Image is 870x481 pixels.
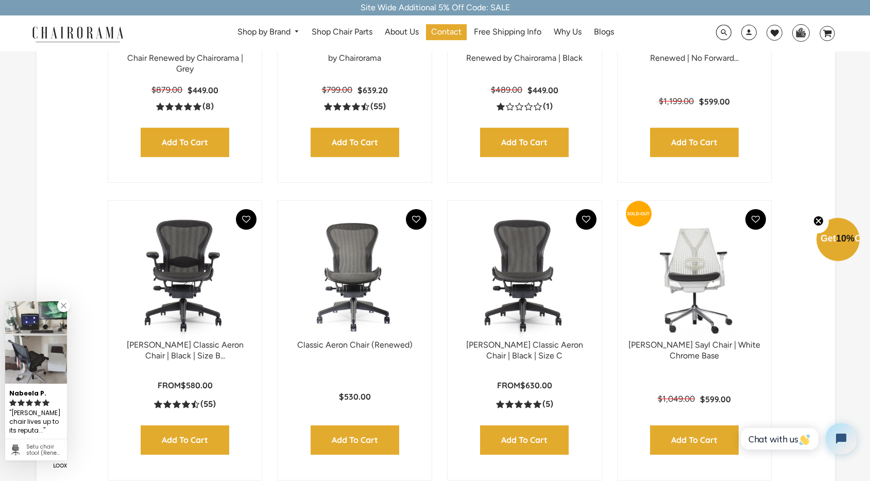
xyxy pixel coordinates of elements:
[549,24,587,40] a: Why Us
[236,209,257,230] button: Add To Wishlist
[322,85,352,95] span: $799.00
[9,385,63,398] div: Nabeela P.
[311,128,399,157] input: Add to Cart
[181,380,213,390] span: $580.00
[466,42,583,63] a: [PERSON_NAME] Setu Chair Renewed by Chairorama | Black
[816,219,860,262] div: Get10%OffClose teaser
[9,399,16,406] svg: rating icon full
[339,391,371,402] span: $530.00
[26,25,129,43] img: chairorama
[5,301,67,384] img: Nabeela P. review of Setu chair stool (Renewed) | Alpine
[311,425,399,455] input: Add to Cart
[357,85,388,95] span: $639.20
[650,128,739,157] input: Add to Cart
[42,399,49,406] svg: rating icon full
[520,380,552,390] span: $630.00
[628,211,761,340] a: Herman Miller Sayl Chair | White Chrome Base - chairorama Herman Miller Sayl Chair | White Chrome...
[458,211,591,340] a: Herman Miller Classic Aeron Chair | Black | Size C - chairorama Herman Miller Classic Aeron Chair...
[151,85,182,95] span: $879.00
[700,394,731,404] span: $599.00
[497,380,552,391] p: From
[156,101,214,112] a: 5.0 rating (8 votes)
[658,394,695,404] span: $1,049.00
[141,128,229,157] input: Add to Cart
[628,211,761,340] img: Herman Miller Sayl Chair | White Chrome Base - chairorama
[496,399,553,409] a: 5.0 rating (5 votes)
[127,340,244,360] a: [PERSON_NAME] Classic Aeron Chair | Black | Size B...
[26,444,63,456] div: Setu chair stool (Renewed) | Alpine
[497,101,553,112] a: 1.0 rating (1 votes)
[628,340,760,360] a: [PERSON_NAME] Sayl Chair | White Chrome Base
[527,85,558,95] span: $449.00
[118,211,252,340] img: Herman Miller Classic Aeron Chair | Black | Size B (Renewed) - chairorama
[173,24,679,43] nav: DesktopNavigation
[542,399,553,410] span: (5)
[627,211,650,216] text: SOLD-OUT
[290,42,420,63] a: [PERSON_NAME] 2 Chair Renewed by Chairorama
[554,27,582,38] span: Why Us
[26,399,33,406] svg: rating icon full
[745,209,766,230] button: Add To Wishlist
[699,96,730,107] span: $599.00
[589,24,619,40] a: Blogs
[158,380,213,391] p: From
[543,101,553,112] span: (1)
[385,27,419,38] span: About Us
[200,399,216,410] span: (55)
[288,211,421,340] a: Classic Aeron Chair (Renewed) - chairorama Classic Aeron Chair (Renewed) - chairorama
[118,211,252,340] a: Herman Miller Classic Aeron Chair | Black | Size B (Renewed) - chairorama Herman Miller Classic A...
[836,233,855,244] span: 10%
[288,211,421,340] img: Classic Aeron Chair (Renewed) - chairorama
[187,85,218,95] span: $449.00
[808,210,829,233] button: Close teaser
[154,399,216,409] a: 4.5 rating (55 votes)
[469,24,547,40] a: Free Shipping Info
[650,425,739,455] input: Add to Cart
[793,25,809,40] img: WhatsApp_Image_2024-07-12_at_16.23.01.webp
[594,27,614,38] span: Blogs
[380,24,424,40] a: About Us
[431,27,462,38] span: Contact
[312,27,372,38] span: Shop Chair Parts
[458,211,591,340] img: Herman Miller Classic Aeron Chair | Black | Size C - chairorama
[480,425,569,455] input: Add to Cart
[297,340,413,350] a: Classic Aeron Chair (Renewed)
[466,340,583,360] a: [PERSON_NAME] Classic Aeron Chair | Black | Size C
[635,42,754,63] a: [PERSON_NAME] 2 Brown Chair Renewed | No Forward...
[576,209,596,230] button: Add To Wishlist
[324,101,386,112] a: 4.5 rating (55 votes)
[232,24,305,40] a: Shop by Brand
[9,408,63,436] div: Herman Miller chair lives up to its reputation for excellence....
[202,101,214,112] span: (8)
[729,415,865,463] iframe: Tidio Chat
[370,101,386,112] span: (55)
[306,24,378,40] a: Shop Chair Parts
[491,85,522,95] span: $489.00
[480,128,569,157] input: Add to Cart
[474,27,541,38] span: Free Shipping Info
[821,233,868,244] span: Get Off
[127,42,243,74] a: [PERSON_NAME] Celle Office Chair Renewed by Chairorama | Grey
[406,209,427,230] button: Add To Wishlist
[426,24,467,40] a: Contact
[659,96,694,106] span: $1,199.00
[18,399,25,406] svg: rating icon full
[141,425,229,455] input: Add to Cart
[34,399,41,406] svg: rating icon full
